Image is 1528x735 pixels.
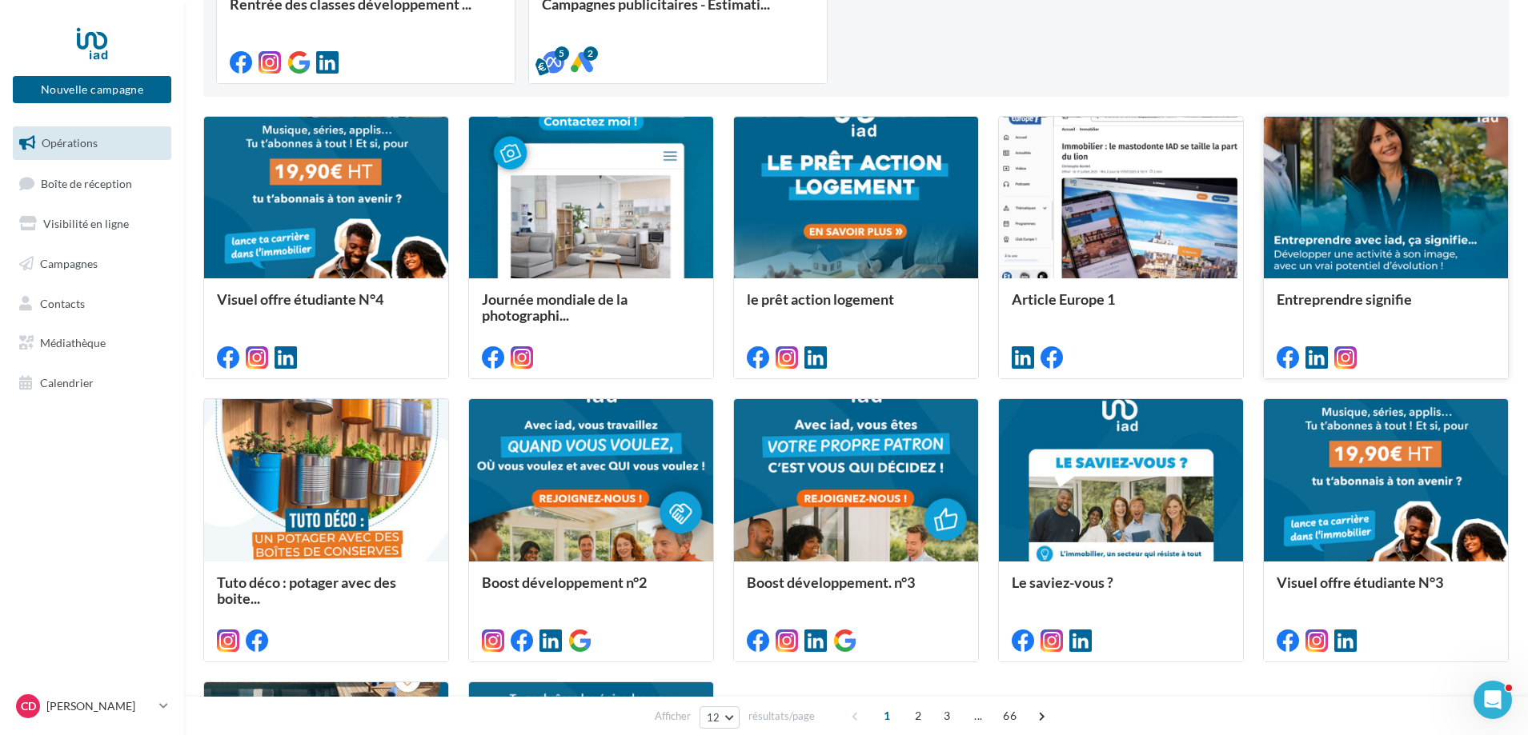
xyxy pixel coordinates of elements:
[40,296,85,310] span: Contacts
[40,376,94,389] span: Calendrier
[41,176,132,190] span: Boîte de réception
[10,207,174,241] a: Visibilité en ligne
[584,46,598,61] div: 2
[10,247,174,281] a: Campagnes
[707,711,720,724] span: 12
[1012,573,1113,591] span: Le saviez-vous ?
[40,336,106,350] span: Médiathèque
[934,703,960,729] span: 3
[905,703,931,729] span: 2
[217,573,396,607] span: Tuto déco : potager avec des boite...
[655,709,691,724] span: Afficher
[1474,681,1512,719] iframe: Intercom live chat
[43,217,129,230] span: Visibilité en ligne
[555,46,569,61] div: 5
[10,326,174,360] a: Médiathèque
[965,703,991,729] span: ...
[997,703,1023,729] span: 66
[10,166,174,201] a: Boîte de réception
[46,698,153,714] p: [PERSON_NAME]
[21,698,36,714] span: CD
[1012,290,1115,308] span: Article Europe 1
[217,290,383,308] span: Visuel offre étudiante N°4
[482,573,647,591] span: Boost développement n°2
[482,290,628,324] span: Journée mondiale de la photographi...
[10,287,174,321] a: Contacts
[1277,573,1443,591] span: Visuel offre étudiante N°3
[1277,290,1412,308] span: Entreprendre signifie
[748,709,815,724] span: résultats/page
[747,290,894,308] span: le prêt action logement
[10,366,174,400] a: Calendrier
[13,76,171,103] button: Nouvelle campagne
[13,691,171,721] a: CD [PERSON_NAME]
[42,136,98,150] span: Opérations
[747,573,915,591] span: Boost développement. n°3
[40,257,98,270] span: Campagnes
[700,706,740,729] button: 12
[10,126,174,160] a: Opérations
[874,703,900,729] span: 1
